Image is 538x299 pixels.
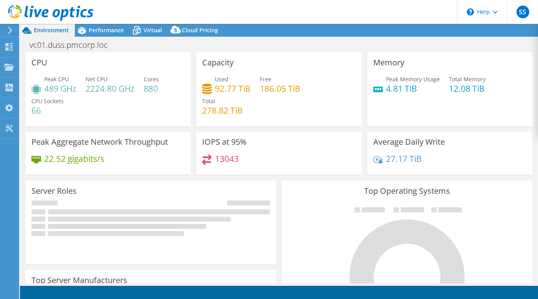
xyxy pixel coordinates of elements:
[517,6,529,18] span: SS
[260,75,271,83] span: Free
[31,138,168,146] h3: Peak Aggregate Network Throughput
[31,276,127,285] h3: Top Server Manufacturers
[44,75,69,83] span: Peak CPU
[44,154,104,163] h4: 22.52 gigabits/s
[467,8,474,16] svg: \n
[202,97,215,105] span: Total
[86,84,134,93] h4: 2224.80 GHz
[288,187,526,195] h3: Top Operating Systems
[144,84,159,93] h4: 880
[215,154,239,163] h4: 13043
[31,97,64,105] span: CPU Sockets
[26,41,120,49] h1: vc01.duss.pmcorp.loc
[31,187,77,195] h3: Server Roles
[144,75,159,83] span: Cores
[373,138,445,146] h3: Average Daily Write
[215,75,228,83] span: Used
[34,26,69,34] span: Environment
[386,75,440,83] span: Peak Memory Usage
[182,26,218,34] span: Cloud Pricing
[373,58,404,67] h3: Memory
[449,75,485,83] span: Total Memory
[31,58,47,67] h3: CPU
[386,84,440,93] h4: 4.81 TiB
[260,84,300,93] h4: 186.05 TiB
[215,84,251,93] h4: 92.77 TiB
[89,26,124,34] span: Performance
[449,84,485,93] h4: 12.08 TiB
[31,106,64,115] h4: 66
[202,58,234,67] h3: Capacity
[386,154,422,163] h4: 27.17 TiB
[202,138,247,146] h3: IOPS at 95%
[144,26,162,34] span: Virtual
[202,106,243,115] h4: 278.82 TiB
[86,75,107,83] span: Net CPU
[44,84,76,93] h4: 489 GHz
